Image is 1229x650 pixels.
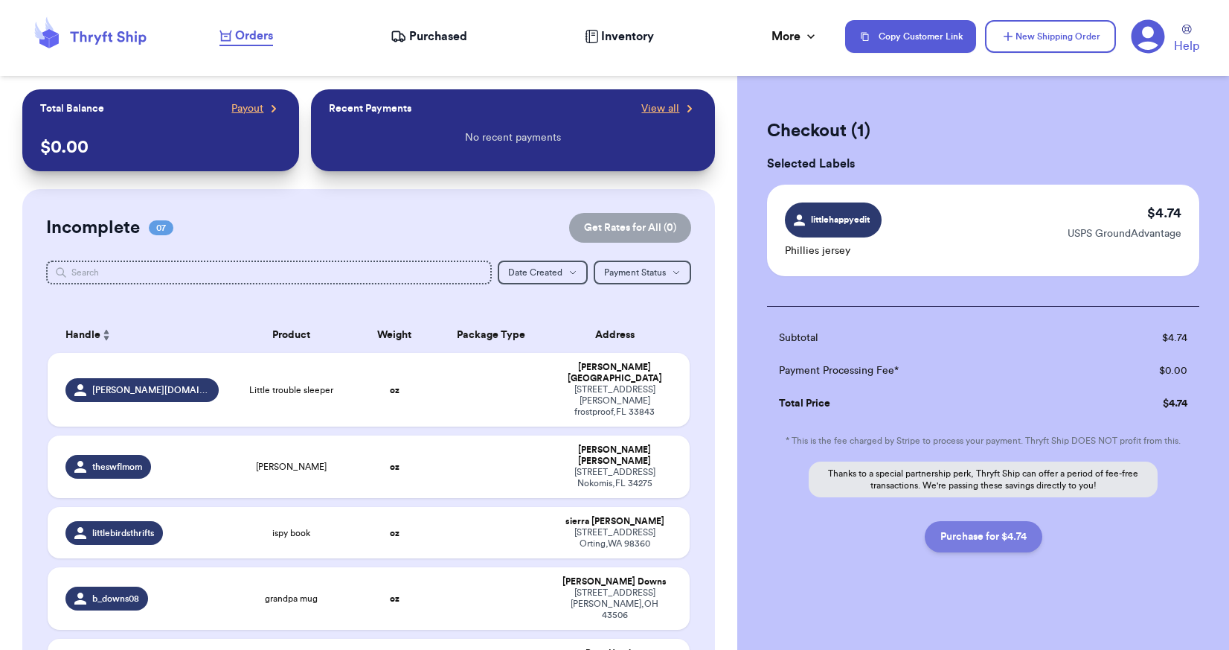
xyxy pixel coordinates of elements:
[585,28,654,45] a: Inventory
[465,130,561,145] p: No recent payments
[1084,354,1199,387] td: $ 0.00
[409,28,467,45] span: Purchased
[92,461,142,473] span: theswflmom
[40,136,282,159] p: $ 0.00
[557,587,672,621] div: [STREET_ADDRESS] [PERSON_NAME] , OH 43506
[985,20,1116,53] button: New Shipping Order
[771,28,818,45] div: More
[1068,226,1181,241] p: USPS GroundAdvantage
[767,119,1199,143] h2: Checkout ( 1 )
[809,462,1158,497] p: Thanks to a special partnership perk, Thryft Ship can offer a period of fee-free transactions. We...
[557,516,672,527] div: sierra [PERSON_NAME]
[498,261,588,284] button: Date Created
[767,322,1084,354] td: Subtotal
[390,594,399,603] strong: oz
[149,220,173,235] span: 07
[249,384,333,396] span: Little trouble sleeper
[557,445,672,467] div: [PERSON_NAME] [PERSON_NAME]
[100,326,112,344] button: Sort ascending
[508,268,562,277] span: Date Created
[231,101,281,116] a: Payout
[557,467,672,489] div: [STREET_ADDRESS] Nokomis , FL 34275
[256,461,327,473] span: [PERSON_NAME]
[46,216,140,240] h2: Incomplete
[329,101,411,116] p: Recent Payments
[604,268,666,277] span: Payment Status
[219,27,273,46] a: Orders
[390,462,399,471] strong: oz
[767,435,1199,447] p: * This is the fee charged by Stripe to process your payment. Thryft Ship DOES NOT profit from this.
[265,593,318,605] span: grandpa mug
[390,386,399,395] strong: oz
[228,317,356,353] th: Product
[231,101,263,116] span: Payout
[1084,387,1199,420] td: $ 4.74
[390,529,399,538] strong: oz
[433,317,548,353] th: Package Type
[65,328,100,343] span: Handle
[767,354,1084,387] td: Payment Processing Fee*
[557,384,672,418] div: [STREET_ADDRESS][PERSON_NAME] frostproof , FL 33843
[40,101,104,116] p: Total Balance
[811,213,870,226] span: littlehappyedit
[785,243,882,258] p: Phillies jersey
[235,27,273,45] span: Orders
[1084,322,1199,354] td: $ 4.74
[845,20,976,53] button: Copy Customer Link
[569,213,691,243] button: Get Rates for All (0)
[925,521,1042,552] button: Purchase for $4.74
[1174,37,1199,55] span: Help
[594,261,691,284] button: Payment Status
[767,155,1199,173] h3: Selected Labels
[557,362,672,384] div: [PERSON_NAME] [GEOGRAPHIC_DATA]
[548,317,690,353] th: Address
[641,101,679,116] span: View all
[391,28,467,45] a: Purchased
[272,527,310,539] span: ispy book
[92,527,154,539] span: littlebirdsthrifts
[46,261,492,284] input: Search
[1147,203,1181,223] p: $ 4.74
[92,593,139,605] span: b_downs08
[767,387,1084,420] td: Total Price
[557,576,672,587] div: [PERSON_NAME] Downs
[92,384,210,396] span: [PERSON_NAME][DOMAIN_NAME]_
[601,28,654,45] span: Inventory
[557,527,672,549] div: [STREET_ADDRESS] Orting , WA 98360
[1174,25,1199,55] a: Help
[641,101,697,116] a: View all
[356,317,433,353] th: Weight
